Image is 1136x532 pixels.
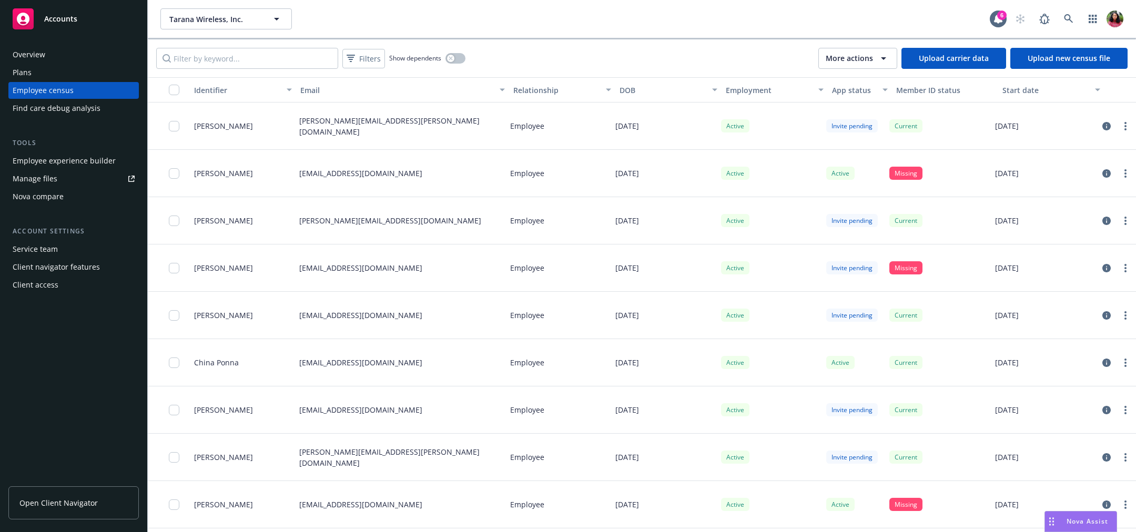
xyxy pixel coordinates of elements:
[44,15,77,23] span: Accounts
[721,167,749,180] div: Active
[513,85,600,96] div: Relationship
[1100,214,1113,227] a: circleInformation
[299,310,422,321] p: [EMAIL_ADDRESS][DOMAIN_NAME]
[13,82,74,99] div: Employee census
[8,188,139,205] a: Nova compare
[1119,356,1132,369] a: more
[826,356,855,369] div: Active
[901,48,1006,69] a: Upload carrier data
[194,357,239,368] span: China Ponna
[510,310,544,321] p: Employee
[1119,404,1132,416] a: more
[995,357,1019,368] p: [DATE]
[995,499,1019,510] p: [DATE]
[194,120,253,131] span: [PERSON_NAME]
[194,85,280,96] div: Identifier
[721,356,749,369] div: Active
[8,226,139,237] div: Account settings
[615,357,639,368] p: [DATE]
[826,451,878,464] div: Invite pending
[615,120,639,131] p: [DATE]
[169,499,179,510] input: Toggle Row Selected
[194,215,253,226] span: [PERSON_NAME]
[299,262,422,273] p: [EMAIL_ADDRESS][DOMAIN_NAME]
[510,404,544,415] p: Employee
[509,77,615,103] button: Relationship
[510,499,544,510] p: Employee
[721,309,749,322] div: Active
[8,46,139,63] a: Overview
[1034,8,1055,29] a: Report a Bug
[169,168,179,179] input: Toggle Row Selected
[510,168,544,179] p: Employee
[8,152,139,169] a: Employee experience builder
[13,188,64,205] div: Nova compare
[169,14,260,25] span: Tarana Wireless, Inc.
[510,452,544,463] p: Employee
[1119,167,1132,180] a: more
[826,53,873,64] span: More actions
[8,138,139,148] div: Tools
[1082,8,1103,29] a: Switch app
[818,48,897,69] button: More actions
[995,168,1019,179] p: [DATE]
[194,452,253,463] span: [PERSON_NAME]
[194,499,253,510] span: [PERSON_NAME]
[13,64,32,81] div: Plans
[826,214,878,227] div: Invite pending
[832,85,876,96] div: App status
[169,357,179,368] input: Toggle Row Selected
[13,277,58,293] div: Client access
[13,170,57,187] div: Manage files
[169,452,179,463] input: Toggle Row Selected
[826,261,878,274] div: Invite pending
[826,403,878,416] div: Invite pending
[615,404,639,415] p: [DATE]
[299,215,481,226] p: [PERSON_NAME][EMAIL_ADDRESS][DOMAIN_NAME]
[1100,309,1113,322] a: circleInformation
[1119,498,1132,511] a: more
[510,120,544,131] p: Employee
[13,46,45,63] div: Overview
[13,241,58,258] div: Service team
[1119,214,1132,227] a: more
[169,263,179,273] input: Toggle Row Selected
[194,168,253,179] span: [PERSON_NAME]
[995,120,1019,131] p: [DATE]
[1119,451,1132,464] a: more
[615,77,722,103] button: DOB
[1119,309,1132,322] a: more
[190,77,296,103] button: Identifier
[13,259,100,275] div: Client navigator features
[1010,8,1031,29] a: Start snowing
[721,403,749,416] div: Active
[889,119,922,132] div: Current
[995,310,1019,321] p: [DATE]
[510,357,544,368] p: Employee
[299,115,502,137] p: [PERSON_NAME][EMAIL_ADDRESS][PERSON_NAME][DOMAIN_NAME]
[1045,511,1058,531] div: Drag to move
[1044,511,1117,532] button: Nova Assist
[19,497,98,508] span: Open Client Navigator
[889,261,922,274] div: Missing
[510,215,544,226] p: Employee
[615,310,639,321] p: [DATE]
[299,168,422,179] p: [EMAIL_ADDRESS][DOMAIN_NAME]
[892,77,998,103] button: Member ID status
[296,77,509,103] button: Email
[299,499,422,510] p: [EMAIL_ADDRESS][DOMAIN_NAME]
[620,85,706,96] div: DOB
[826,309,878,322] div: Invite pending
[1119,262,1132,274] a: more
[889,167,922,180] div: Missing
[721,119,749,132] div: Active
[721,498,749,511] div: Active
[615,262,639,273] p: [DATE]
[889,403,922,416] div: Current
[169,85,179,95] input: Select all
[342,49,385,68] button: Filters
[389,54,441,63] span: Show dependents
[1058,8,1079,29] a: Search
[615,499,639,510] p: [DATE]
[1100,167,1113,180] a: circleInformation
